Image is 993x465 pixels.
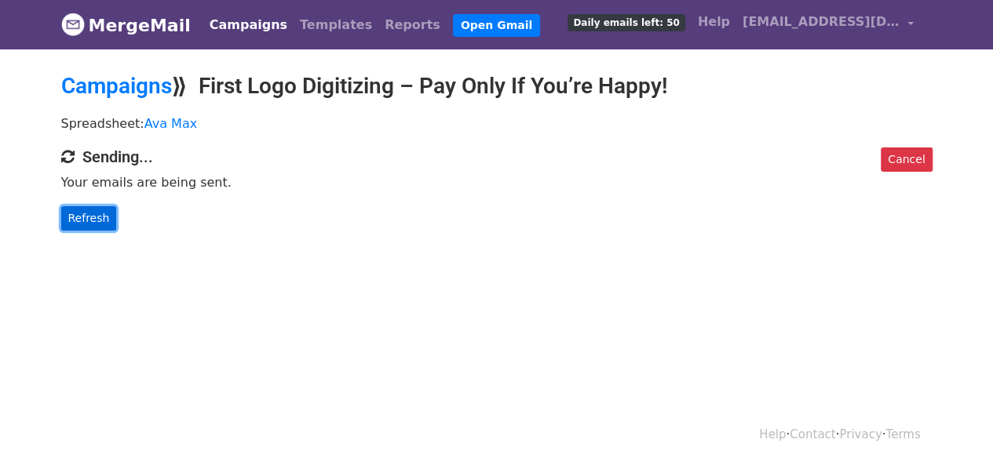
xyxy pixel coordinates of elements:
a: Daily emails left: 50 [561,6,691,38]
a: Ava Max [144,116,197,131]
a: Help [692,6,736,38]
a: [EMAIL_ADDRESS][DOMAIN_NAME] [736,6,920,43]
a: Privacy [839,427,882,441]
a: Reports [378,9,447,41]
span: [EMAIL_ADDRESS][DOMAIN_NAME] [743,13,900,31]
a: Campaigns [61,73,172,99]
h4: Sending... [61,147,933,166]
span: Daily emails left: 50 [568,14,685,31]
a: Help [759,427,786,441]
a: Open Gmail [453,14,540,37]
a: Cancel [881,147,932,172]
iframe: Chat Widget [915,390,993,465]
a: Campaigns [203,9,294,41]
h2: ⟫ First Logo Digitizing – Pay Only If You’re Happy! [61,73,933,100]
a: Templates [294,9,378,41]
p: Your emails are being sent. [61,174,933,191]
a: Contact [790,427,835,441]
a: MergeMail [61,9,191,42]
p: Spreadsheet: [61,115,933,132]
a: Refresh [61,206,117,231]
img: MergeMail logo [61,13,85,36]
a: Terms [885,427,920,441]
